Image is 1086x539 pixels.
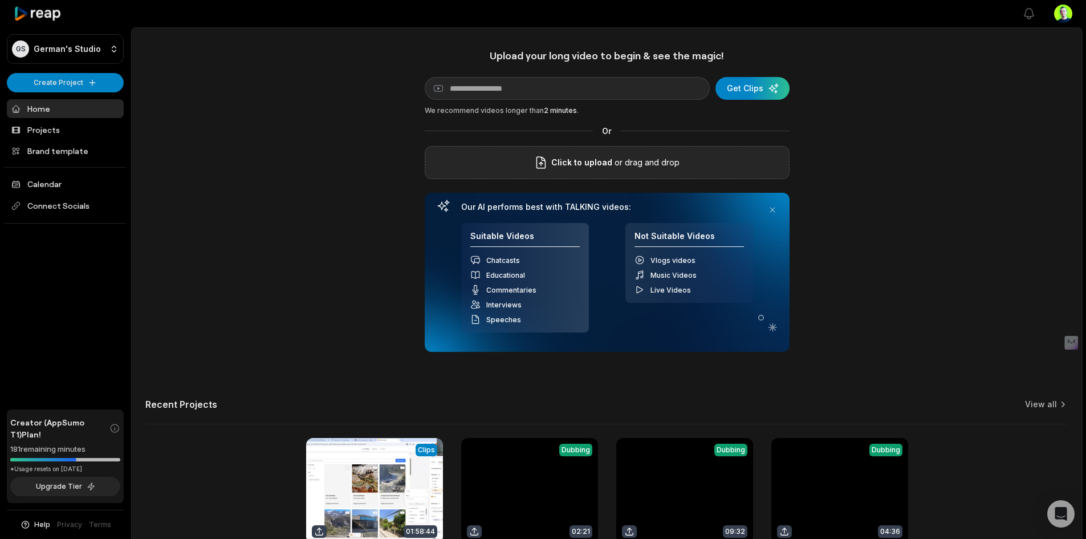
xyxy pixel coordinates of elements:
span: Educational [486,271,525,279]
div: Open Intercom Messenger [1047,500,1075,528]
button: Get Clips [715,77,790,100]
a: Calendar [7,175,124,193]
a: View all [1025,399,1057,410]
h4: Suitable Videos [470,231,580,248]
div: GS [12,40,29,58]
div: 181 remaining minutes [10,444,120,455]
span: Or [593,125,621,137]
div: We recommend videos longer than . [425,106,790,116]
h4: Not Suitable Videos [634,231,744,248]
h1: Upload your long video to begin & see the magic! [425,49,790,62]
span: Vlogs videos [650,256,695,265]
h2: Recent Projects [145,399,217,410]
p: or drag and drop [612,156,680,169]
button: Upgrade Tier [10,477,120,496]
div: *Usage resets on [DATE] [10,465,120,473]
span: Music Videos [650,271,697,279]
a: Projects [7,120,124,139]
p: German's Studio [34,44,101,54]
span: Chatcasts [486,256,520,265]
button: Create Project [7,73,124,92]
span: Help [34,520,50,530]
a: Terms [89,520,111,530]
span: Creator (AppSumo T1) Plan! [10,416,109,440]
span: Click to upload [551,156,612,169]
button: Help [20,520,50,530]
span: Live Videos [650,286,691,294]
span: Speeches [486,315,521,324]
a: Home [7,99,124,118]
span: Interviews [486,301,522,309]
h3: Our AI performs best with TALKING videos: [461,202,753,212]
span: Commentaries [486,286,536,294]
span: 2 minutes [544,106,577,115]
a: Privacy [57,520,82,530]
span: Connect Socials [7,196,124,216]
a: Brand template [7,141,124,160]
